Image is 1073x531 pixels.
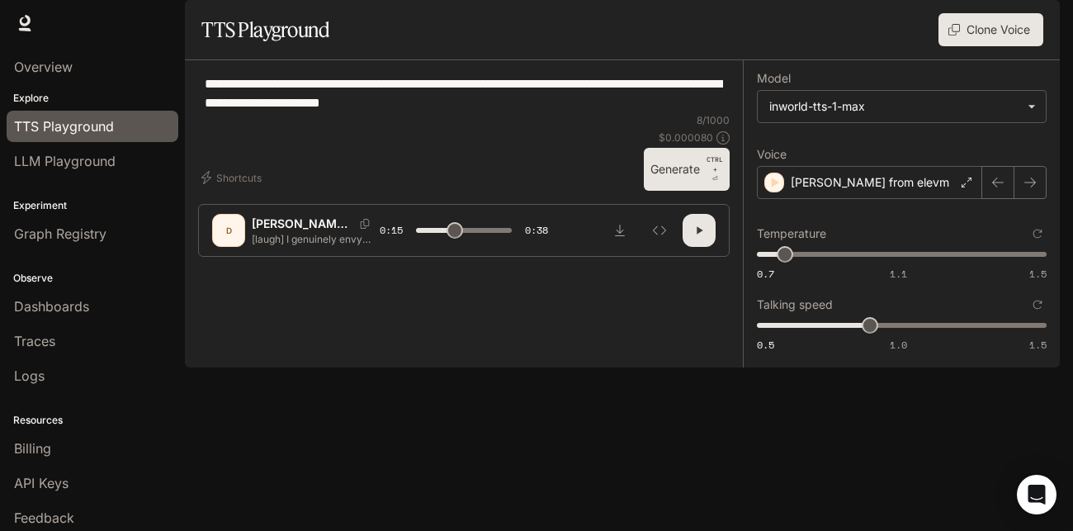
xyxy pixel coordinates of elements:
[1029,338,1047,352] span: 1.5
[215,217,242,244] div: D
[1017,475,1056,514] div: Open Intercom Messenger
[938,13,1043,46] button: Clone Voice
[757,149,787,160] p: Voice
[707,154,723,174] p: CTRL +
[353,219,376,229] button: Copy Voice ID
[1028,225,1047,243] button: Reset to default
[890,338,907,352] span: 1.0
[757,338,774,352] span: 0.5
[757,73,791,84] p: Model
[525,222,548,239] span: 0:38
[758,91,1046,122] div: inworld-tts-1-max
[201,13,329,46] h1: TTS Playground
[643,214,676,247] button: Inspect
[252,232,380,246] p: [laugh] I genuinely envy people who can do something better than me, Like drawing, or making avat...
[603,214,636,247] button: Download audio
[697,113,730,127] p: 8 / 1000
[769,98,1019,115] div: inworld-tts-1-max
[757,228,826,239] p: Temperature
[252,216,353,232] p: [PERSON_NAME] from elevm
[644,148,730,191] button: GenerateCTRL +⏎
[757,299,833,311] p: Talking speed
[198,164,268,191] button: Shortcuts
[380,222,403,239] span: 0:15
[1029,267,1047,281] span: 1.5
[659,130,713,145] p: $ 0.000080
[890,267,907,281] span: 1.1
[707,154,723,184] p: ⏎
[757,267,774,281] span: 0.7
[791,174,949,191] p: [PERSON_NAME] from elevm
[1028,296,1047,314] button: Reset to default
